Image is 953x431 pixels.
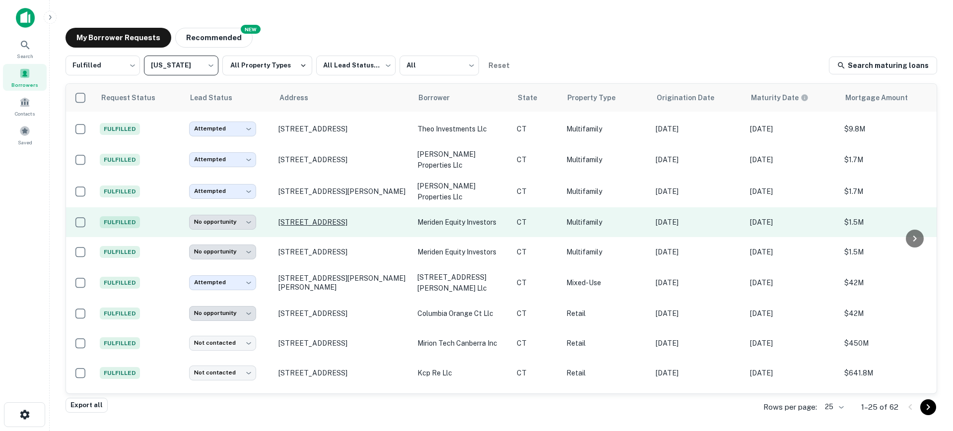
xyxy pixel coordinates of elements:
p: CT [517,368,556,378]
p: [DATE] [750,308,834,319]
a: Contacts [3,93,47,120]
p: Retail [566,368,646,378]
button: Recommended [175,28,253,48]
p: CT [517,186,556,197]
div: Chat Widget [903,352,953,399]
p: [DATE] [656,123,740,134]
div: Attempted [189,275,256,290]
p: [DATE] [750,246,834,257]
p: $42M [844,308,934,319]
p: $450M [844,338,934,349]
div: No opportunity [189,306,256,320]
p: [STREET_ADDRESS][PERSON_NAME] llc [417,272,507,294]
div: [US_STATE] [144,53,218,78]
p: $42M [844,277,934,288]
p: [DATE] [656,308,740,319]
th: Property Type [561,84,651,112]
p: Multifamily [566,217,646,228]
p: [STREET_ADDRESS] [278,247,408,256]
button: My Borrower Requests [66,28,171,48]
p: $1.7M [844,186,934,197]
p: [DATE] [750,123,834,134]
p: meriden equity investors [417,217,507,228]
th: Maturity dates displayed may be estimated. Please contact the lender for the most accurate maturi... [745,84,839,112]
p: Mixed-Use [566,277,646,288]
p: [DATE] [656,368,740,378]
p: kcp re llc [417,368,507,378]
p: $9.8M [844,123,934,134]
p: Retail [566,308,646,319]
a: Search maturing loans [829,57,937,74]
div: Attempted [189,152,256,167]
p: 1–25 of 62 [861,401,898,413]
span: Fulfilled [100,185,140,197]
th: Address [273,84,412,112]
p: [DATE] [750,338,834,349]
h6: Maturity Date [751,92,799,103]
span: Origination Date [657,92,727,104]
p: [DATE] [750,186,834,197]
p: mirion tech canberra inc [417,338,507,349]
span: Fulfilled [100,246,140,258]
p: Multifamily [566,123,646,134]
p: CT [517,338,556,349]
p: Multifamily [566,154,646,165]
span: Lead Status [190,92,245,104]
span: Fulfilled [100,277,140,289]
p: [DATE] [750,277,834,288]
div: 25 [821,400,845,414]
div: No opportunity [189,245,256,259]
div: No opportunity [189,215,256,229]
span: Address [279,92,321,104]
p: [DATE] [656,154,740,165]
p: [DATE] [656,246,740,257]
p: $1.5M [844,217,934,228]
div: Not contacted [189,366,256,380]
th: Request Status [95,84,184,112]
div: All [400,53,479,78]
th: State [512,84,561,112]
span: Search [17,52,33,60]
p: CT [517,217,556,228]
p: CT [517,277,556,288]
p: Multifamily [566,246,646,257]
p: meriden equity investors [417,246,507,257]
p: [PERSON_NAME] properties llc [417,149,507,171]
div: All Lead Statuses [316,53,396,78]
p: $1.7M [844,154,934,165]
span: Fulfilled [100,216,140,228]
div: Attempted [189,122,256,136]
button: Export all [66,398,108,413]
a: Search [3,35,47,62]
p: [STREET_ADDRESS] [278,155,408,164]
div: Not contacted [189,336,256,350]
div: Borrowers [3,64,47,91]
span: Property Type [567,92,628,104]
p: [DATE] [656,277,740,288]
p: [STREET_ADDRESS] [278,309,408,318]
th: Mortgage Amount [839,84,939,112]
p: theo investments llc [417,123,507,134]
p: Rows per page: [763,401,817,413]
span: Fulfilled [100,367,140,379]
th: Borrower [412,84,512,112]
p: CT [517,154,556,165]
p: Multifamily [566,186,646,197]
div: Fulfilled [66,53,140,78]
span: Borrower [418,92,463,104]
span: Maturity dates displayed may be estimated. Please contact the lender for the most accurate maturi... [751,92,821,103]
th: Origination Date [651,84,745,112]
p: [STREET_ADDRESS] [278,218,408,227]
span: Fulfilled [100,308,140,319]
span: Borrowers [11,81,38,89]
span: Contacts [15,110,35,118]
div: Saved [3,122,47,148]
p: CT [517,308,556,319]
p: $641.8M [844,368,934,378]
p: [DATE] [750,217,834,228]
p: [DATE] [750,154,834,165]
p: CT [517,246,556,257]
p: [PERSON_NAME] properties llc [417,181,507,202]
